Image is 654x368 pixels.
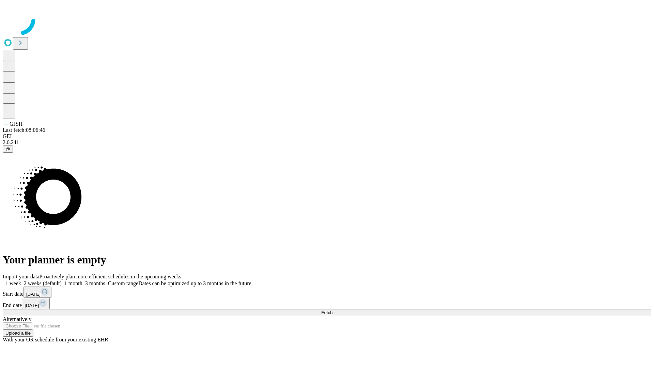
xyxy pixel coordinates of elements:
[3,329,33,337] button: Upload a file
[3,254,651,266] h1: Your planner is empty
[3,127,45,133] span: Last fetch: 08:06:46
[40,274,183,279] span: Proactively plan more efficient schedules in the upcoming weeks.
[24,287,51,298] button: [DATE]
[108,280,138,286] span: Custom range
[321,310,332,315] span: Fetch
[3,287,651,298] div: Start date
[22,298,50,309] button: [DATE]
[3,133,651,139] div: GEI
[26,292,41,297] span: [DATE]
[3,274,40,279] span: Import your data
[3,139,651,145] div: 2.0.241
[10,121,22,127] span: GJSH
[24,280,62,286] span: 2 weeks (default)
[3,316,31,322] span: Alternatively
[5,280,21,286] span: 1 week
[3,145,13,153] button: @
[3,298,651,309] div: End date
[85,280,105,286] span: 3 months
[64,280,82,286] span: 1 month
[3,337,108,342] span: With your OR schedule from your existing EHR
[138,280,252,286] span: Dates can be optimized up to 3 months in the future.
[25,303,39,308] span: [DATE]
[3,309,651,316] button: Fetch
[5,147,10,152] span: @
